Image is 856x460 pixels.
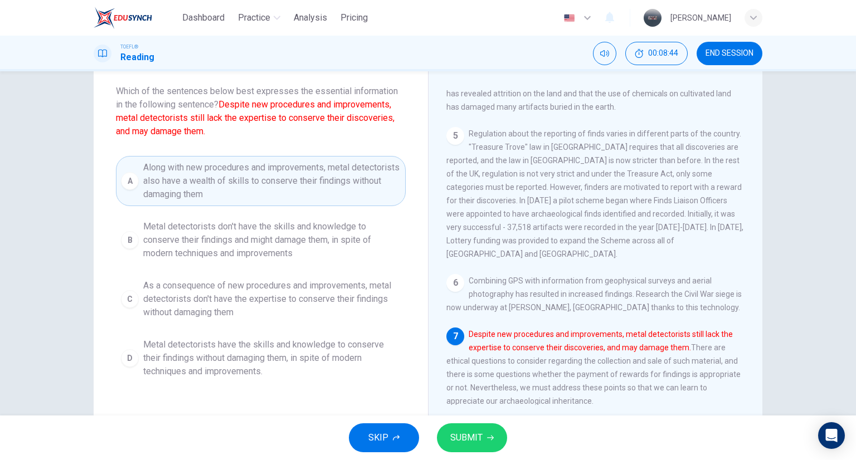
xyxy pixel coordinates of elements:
button: CAs a consequence of new procedures and improvements, metal detectorists don't have the expertise... [116,274,406,324]
img: en [562,14,576,22]
div: C [121,290,139,308]
span: SUBMIT [450,430,483,446]
span: Along with new procedures and improvements, metal detectorists also have a wealth of skills to co... [143,161,401,201]
span: SKIP [368,430,388,446]
span: Regulation about the reporting of finds varies in different parts of the country. "Treasure Trove... [446,129,743,258]
span: TOEFL® [120,43,138,51]
span: Dashboard [182,11,225,25]
button: SUBMIT [437,423,507,452]
span: Practice [238,11,270,25]
span: END SESSION [706,49,753,58]
img: EduSynch logo [94,7,152,29]
div: Mute [593,42,616,65]
div: Hide [625,42,688,65]
div: 5 [446,127,464,145]
button: Pricing [336,8,372,28]
img: Profile picture [644,9,662,27]
span: There are ethical questions to consider regarding the collection and sale of such material, and t... [446,330,741,405]
span: Metal detectorists don't have the skills and knowledge to conserve their findings and might damag... [143,220,401,260]
div: B [121,231,139,249]
button: END SESSION [697,42,762,65]
div: [PERSON_NAME] [670,11,731,25]
span: Analysis [294,11,327,25]
span: Combining GPS with information from geophysical surveys and aerial photography has resulted in in... [446,276,742,312]
div: D [121,349,139,367]
button: Dashboard [178,8,229,28]
span: 00:08:44 [648,49,678,58]
div: 7 [446,327,464,345]
span: As a consequence of new procedures and improvements, metal detectorists don't have the expertise ... [143,279,401,319]
button: Analysis [289,8,332,28]
div: A [121,172,139,190]
div: Open Intercom Messenger [818,422,845,449]
span: Which of the sentences below best expresses the essential information in the following sentence? [116,85,406,138]
button: BMetal detectorists don't have the skills and knowledge to conserve their findings and might dama... [116,215,406,265]
font: Despite new procedures and improvements, metal detectorists still lack the expertise to conserve ... [469,330,733,352]
span: Pricing [341,11,368,25]
font: Despite new procedures and improvements, metal detectorists still lack the expertise to conserve ... [116,99,395,136]
button: AAlong with new procedures and improvements, metal detectorists also have a wealth of skills to c... [116,156,406,206]
button: DMetal detectorists have the skills and knowledge to conserve their findings without damaging the... [116,333,406,383]
button: Practice [234,8,285,28]
button: SKIP [349,423,419,452]
div: 6 [446,274,464,292]
h1: Reading [120,51,154,64]
span: Metal detectorists have the skills and knowledge to conserve their findings without damaging them... [143,338,401,378]
button: 00:08:44 [625,42,688,65]
a: EduSynch logo [94,7,178,29]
